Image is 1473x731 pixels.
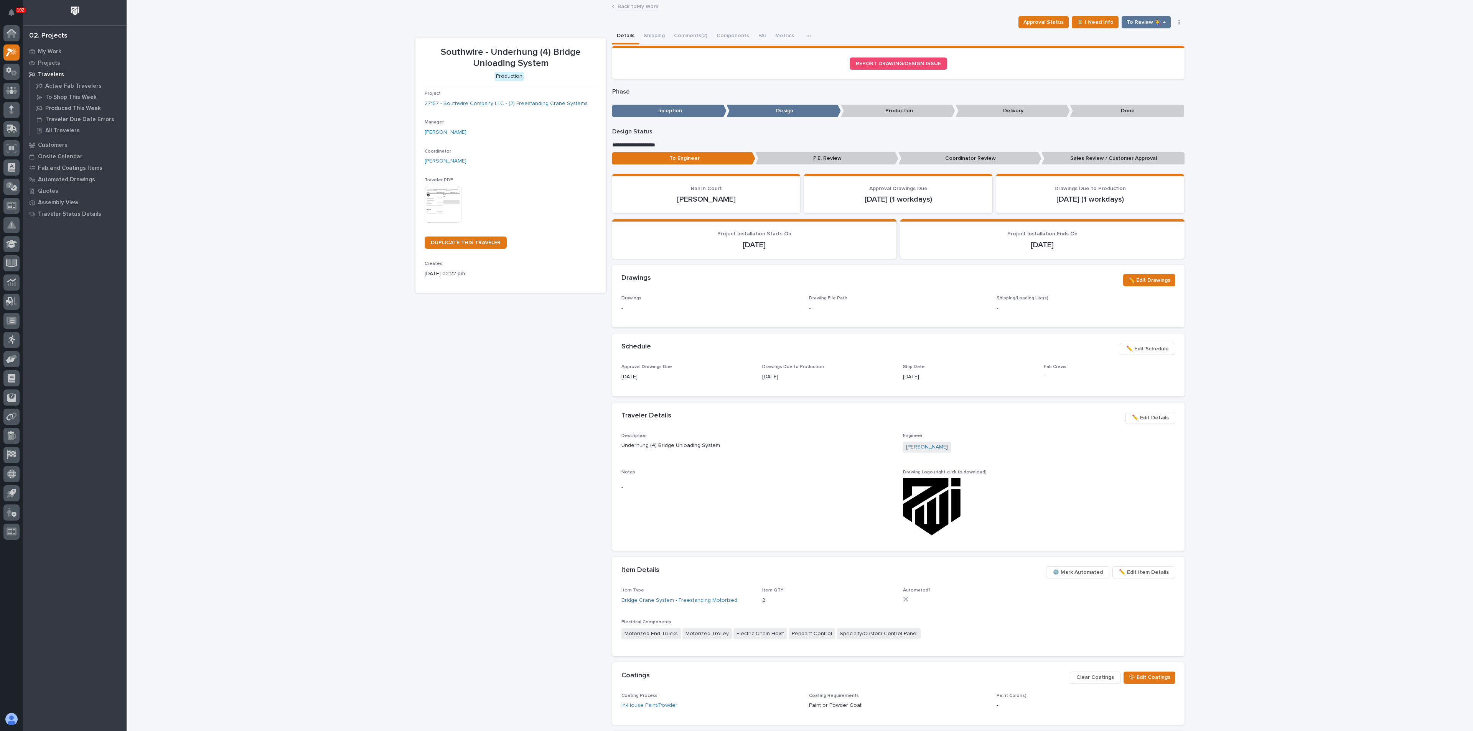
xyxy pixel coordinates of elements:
span: Motorized Trolley [682,628,732,639]
span: Drawings Due to Production [762,365,824,369]
span: Ball In Court [691,186,722,191]
p: To Shop This Week [45,94,97,101]
a: Quotes [23,185,127,197]
button: Details [612,28,639,44]
p: Underhung (4) Bridge Unloading System [621,442,894,450]
span: 🎨 Edit Coatings [1129,673,1170,682]
span: Approval Status [1023,18,1064,27]
p: Done [1070,105,1184,117]
h2: Traveler Details [621,412,671,420]
span: Created [425,261,443,266]
a: Produced This Week [30,103,127,113]
span: Project Installation Ends On [1007,231,1078,237]
p: - [997,701,1175,710]
p: - [997,304,1175,312]
span: ✏️ Edit Drawings [1128,276,1170,285]
a: 27157 - Southwire Company LLC - (2) Freestanding Crane Systems [425,100,588,108]
p: - [621,483,894,491]
button: Components [712,28,754,44]
p: Design [727,105,841,117]
button: Clear Coatings [1070,672,1120,684]
button: ✏️ Edit Schedule [1120,343,1175,355]
img: Workspace Logo [68,4,82,18]
p: Automated Drawings [38,176,95,183]
p: Fab and Coatings Items [38,165,102,172]
p: Delivery [956,105,1070,117]
button: Shipping [639,28,669,44]
span: ⏳ I Need Info [1077,18,1114,27]
a: All Travelers [30,125,127,136]
button: ✏️ Edit Details [1125,412,1175,424]
span: Description [621,434,647,438]
p: Traveler Due Date Errors [45,116,114,123]
a: Bridge Crane System - Freestanding Motorized [621,596,737,605]
p: To Engineer [612,152,755,165]
span: Coating Process [621,693,657,698]
span: ✏️ Edit Item Details [1119,568,1169,577]
span: Electrical Components [621,620,671,624]
h2: Coatings [621,672,650,680]
span: Fab Crews [1044,365,1066,369]
a: Customers [23,139,127,151]
a: [PERSON_NAME] [906,443,948,451]
span: Coating Requirements [809,693,859,698]
a: REPORT DRAWING/DESIGN ISSUE [850,57,947,70]
p: Southwire - Underhung (4) Bridge Unloading System [425,47,597,69]
a: My Work [23,46,127,57]
img: qTmeXOKQTNaZNSUSw5Jtjfzqk1CGPcOfw-0hzA93pdI [903,478,961,536]
h2: Drawings [621,274,651,283]
span: Drawings [621,296,641,301]
p: [DATE] 02:22 pm [425,270,597,278]
a: Traveler Status Details [23,208,127,220]
a: In-House Paint/Powder [621,701,677,710]
p: Traveler Status Details [38,211,101,218]
button: 🎨 Edit Coatings [1124,672,1175,684]
a: Travelers [23,69,127,80]
div: Notifications102 [10,9,20,21]
p: Assembly View [38,199,78,206]
a: To Shop This Week [30,92,127,102]
span: ✏️ Edit Schedule [1126,344,1169,353]
span: REPORT DRAWING/DESIGN ISSUE [856,61,941,66]
p: Quotes [38,188,58,195]
p: Design Status [612,128,1185,135]
a: Onsite Calendar [23,151,127,162]
span: To Review 👨‍🏭 → [1127,18,1166,27]
p: Production [841,105,955,117]
p: Produced This Week [45,105,101,112]
p: My Work [38,48,61,55]
p: [DATE] [621,240,887,250]
button: To Review 👨‍🏭 → [1122,16,1171,28]
button: ⚙️ Mark Automated [1046,566,1109,578]
span: ✏️ Edit Details [1132,413,1169,422]
button: ⏳ I Need Info [1072,16,1119,28]
p: Coordinator Review [898,152,1041,165]
span: Approval Drawings Due [869,186,928,191]
button: FAI [754,28,771,44]
span: Shipping/Loading List(s) [997,296,1048,301]
p: Travelers [38,71,64,78]
span: Engineer [903,434,923,438]
span: ⚙️ Mark Automated [1053,568,1103,577]
p: Sales Review / Customer Approval [1041,152,1185,165]
span: Item Type [621,588,644,593]
span: Approval Drawings Due [621,365,672,369]
span: Drawing File Path [809,296,847,301]
span: Pendant Control [789,628,835,639]
p: P.E. Review [755,152,898,165]
span: Specialty/Custom Control Panel [837,628,921,639]
span: Drawing Logo (right-click to download) [903,470,987,475]
h2: Item Details [621,566,659,575]
p: Active Fab Travelers [45,83,102,90]
p: Customers [38,142,68,149]
p: All Travelers [45,127,80,134]
span: Manager [425,120,444,125]
a: Back toMy Work [618,2,658,10]
span: Ship Date [903,365,925,369]
p: [DATE] [762,373,894,381]
a: DUPLICATE THIS TRAVELER [425,237,507,249]
span: Coordinator [425,149,451,154]
p: [DATE] [910,240,1175,250]
a: [PERSON_NAME] [425,128,466,136]
span: Paint Color(s) [997,693,1026,698]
